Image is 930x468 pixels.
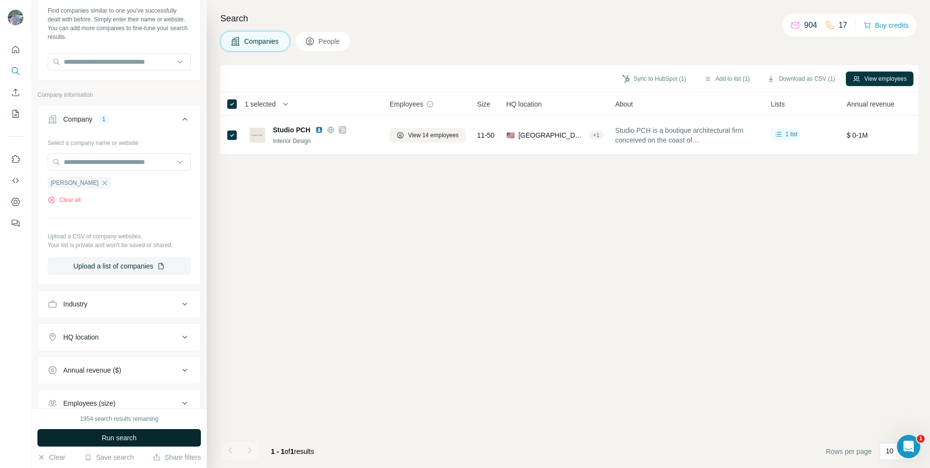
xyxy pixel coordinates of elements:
button: Sync to HubSpot (1) [615,72,693,86]
span: 1 [917,435,925,443]
p: 17 [839,19,847,31]
span: Annual revenue [847,99,894,109]
span: [GEOGRAPHIC_DATA], [US_STATE] [519,130,585,140]
button: Upload a list of companies [48,257,191,275]
p: Upload a CSV of company websites. [48,232,191,241]
button: Clear all [48,196,81,204]
p: 10 [886,446,894,456]
span: 1 selected [245,99,276,109]
button: View 14 employees [390,128,465,143]
span: Companies [244,36,280,46]
span: Studio PCH is a boutique architectural firm conceived on the coast of [GEOGRAPHIC_DATA], from the... [615,126,759,145]
button: Feedback [8,215,23,232]
p: 904 [804,19,817,31]
span: 1 - 1 [271,448,285,455]
button: Enrich CSV [8,84,23,101]
span: Lists [771,99,785,109]
span: HQ location [506,99,542,109]
p: Company information [37,90,201,99]
button: Clear [37,452,65,462]
div: Company [63,114,92,124]
h4: Search [220,12,918,25]
button: Run search [37,429,201,447]
div: 1954 search results remaining [80,414,159,423]
button: HQ location [38,325,200,349]
span: About [615,99,633,109]
button: Quick start [8,41,23,58]
div: 1 [98,115,109,124]
button: Share filters [153,452,201,462]
span: Run search [102,433,137,443]
div: Interior Design [273,137,378,145]
span: Size [477,99,490,109]
span: 🇺🇸 [506,130,515,140]
button: Search [8,62,23,80]
iframe: Intercom live chat [897,435,920,458]
span: 11-50 [477,130,495,140]
button: Save search [84,452,134,462]
div: Annual revenue ($) [63,365,121,375]
img: LinkedIn logo [315,126,323,134]
button: Industry [38,292,200,316]
span: View 14 employees [408,131,459,140]
div: Find companies similar to one you've successfully dealt with before. Simply enter their name or w... [48,6,191,41]
span: Studio PCH [273,125,310,135]
div: Employees (size) [63,398,115,408]
button: Employees (size) [38,392,200,415]
span: Employees [390,99,423,109]
span: 1 [290,448,294,455]
p: Your list is private and won't be saved or shared. [48,241,191,250]
button: Use Surfe API [8,172,23,189]
button: Add to list (1) [697,72,757,86]
button: Use Surfe on LinkedIn [8,150,23,168]
span: of [285,448,290,455]
span: Rows per page [826,447,872,456]
span: 1 list [786,130,798,139]
button: Download as CSV (1) [760,72,841,86]
span: results [271,448,314,455]
button: Dashboard [8,193,23,211]
div: Select a company name or website [48,135,191,147]
button: Annual revenue ($) [38,359,200,382]
button: Buy credits [863,18,909,32]
button: Company1 [38,108,200,135]
div: + 1 [589,131,604,140]
div: Industry [63,299,88,309]
div: HQ location [63,332,99,342]
img: Avatar [8,10,23,25]
button: My lists [8,105,23,123]
span: People [319,36,341,46]
button: View employees [846,72,913,86]
span: [PERSON_NAME] [51,179,99,187]
img: Logo of Studio PCH [250,127,265,143]
span: $ 0-1M [847,131,868,139]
